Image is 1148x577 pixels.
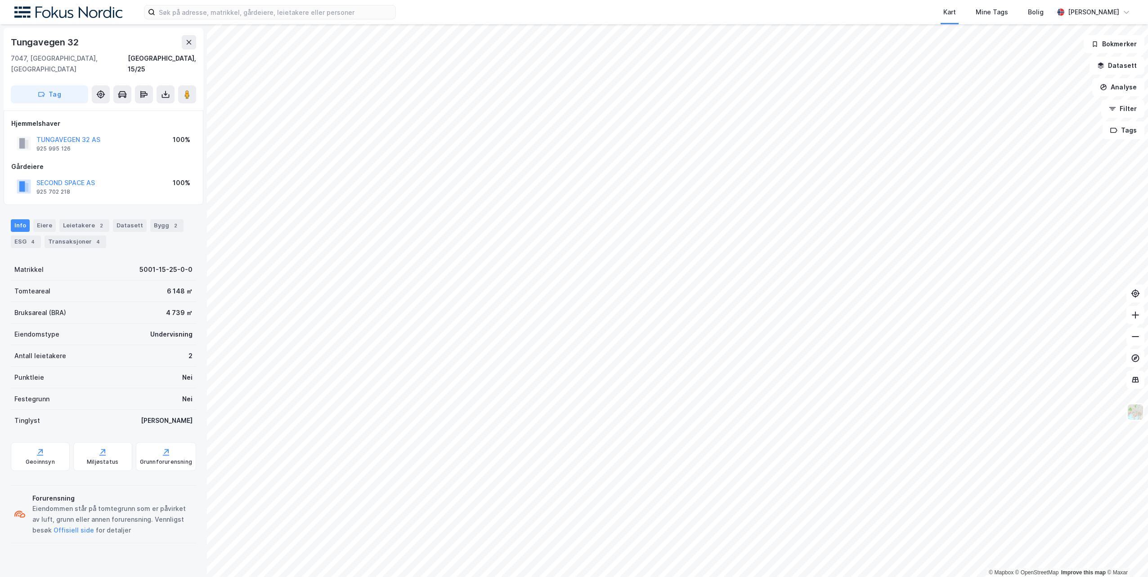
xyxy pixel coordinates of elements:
div: Kontrollprogram for chat [1103,534,1148,577]
div: [GEOGRAPHIC_DATA], 15/25 [128,53,196,75]
div: 4 739 ㎡ [166,307,193,318]
div: Miljøstatus [87,458,118,466]
div: 100% [173,134,190,145]
div: Tomteareal [14,286,50,297]
div: 2 [188,351,193,361]
a: Improve this map [1061,569,1106,576]
button: Analyse [1092,78,1144,96]
div: Nei [182,372,193,383]
div: [PERSON_NAME] [1068,7,1119,18]
div: Kart [943,7,956,18]
div: 6 148 ㎡ [167,286,193,297]
button: Tags [1103,121,1144,139]
div: Eiere [33,219,56,232]
div: Leietakere [59,219,109,232]
a: Mapbox [989,569,1013,576]
div: Punktleie [14,372,44,383]
div: Transaksjoner [45,235,106,248]
div: Festegrunn [14,394,49,404]
div: Bygg [150,219,184,232]
button: Filter [1101,100,1144,118]
div: Hjemmelshaver [11,118,196,129]
div: Geoinnsyn [26,458,55,466]
div: Undervisning [150,329,193,340]
div: Datasett [113,219,147,232]
div: Eiendomstype [14,329,59,340]
div: [PERSON_NAME] [141,415,193,426]
div: 4 [28,237,37,246]
div: 2 [171,221,180,230]
div: Info [11,219,30,232]
div: Nei [182,394,193,404]
div: Eiendommen står på tomtegrunn som er påvirket av luft, grunn eller annen forurensning. Vennligst ... [32,503,193,536]
div: ESG [11,235,41,248]
div: Bruksareal (BRA) [14,307,66,318]
div: Grunnforurensning [140,458,192,466]
div: Gårdeiere [11,161,196,172]
div: Tungavegen 32 [11,35,80,49]
img: Z [1127,404,1144,421]
iframe: Chat Widget [1103,534,1148,577]
div: Antall leietakere [14,351,66,361]
div: 5001-15-25-0-0 [139,264,193,275]
input: Søk på adresse, matrikkel, gårdeiere, leietakere eller personer [155,5,395,19]
div: 925 702 218 [36,188,70,195]
div: Matrikkel [14,264,44,275]
div: 2 [97,221,106,230]
div: Tinglyst [14,415,40,426]
button: Datasett [1090,57,1144,75]
a: OpenStreetMap [1015,569,1059,576]
div: 4 [94,237,103,246]
div: 100% [173,178,190,188]
button: Tag [11,85,88,103]
div: Forurensning [32,493,193,504]
img: fokus-nordic-logo.8a93422641609758e4ac.png [14,6,122,18]
div: Bolig [1028,7,1044,18]
div: 925 995 126 [36,145,71,152]
div: Mine Tags [976,7,1008,18]
button: Bokmerker [1084,35,1144,53]
div: 7047, [GEOGRAPHIC_DATA], [GEOGRAPHIC_DATA] [11,53,128,75]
